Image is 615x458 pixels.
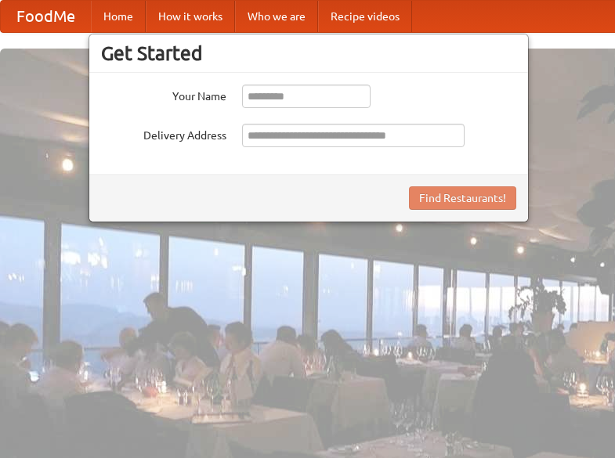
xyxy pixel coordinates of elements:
[101,41,516,65] h3: Get Started
[101,85,226,104] label: Your Name
[101,124,226,143] label: Delivery Address
[318,1,412,32] a: Recipe videos
[91,1,146,32] a: Home
[409,186,516,210] button: Find Restaurants!
[1,1,91,32] a: FoodMe
[146,1,235,32] a: How it works
[235,1,318,32] a: Who we are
